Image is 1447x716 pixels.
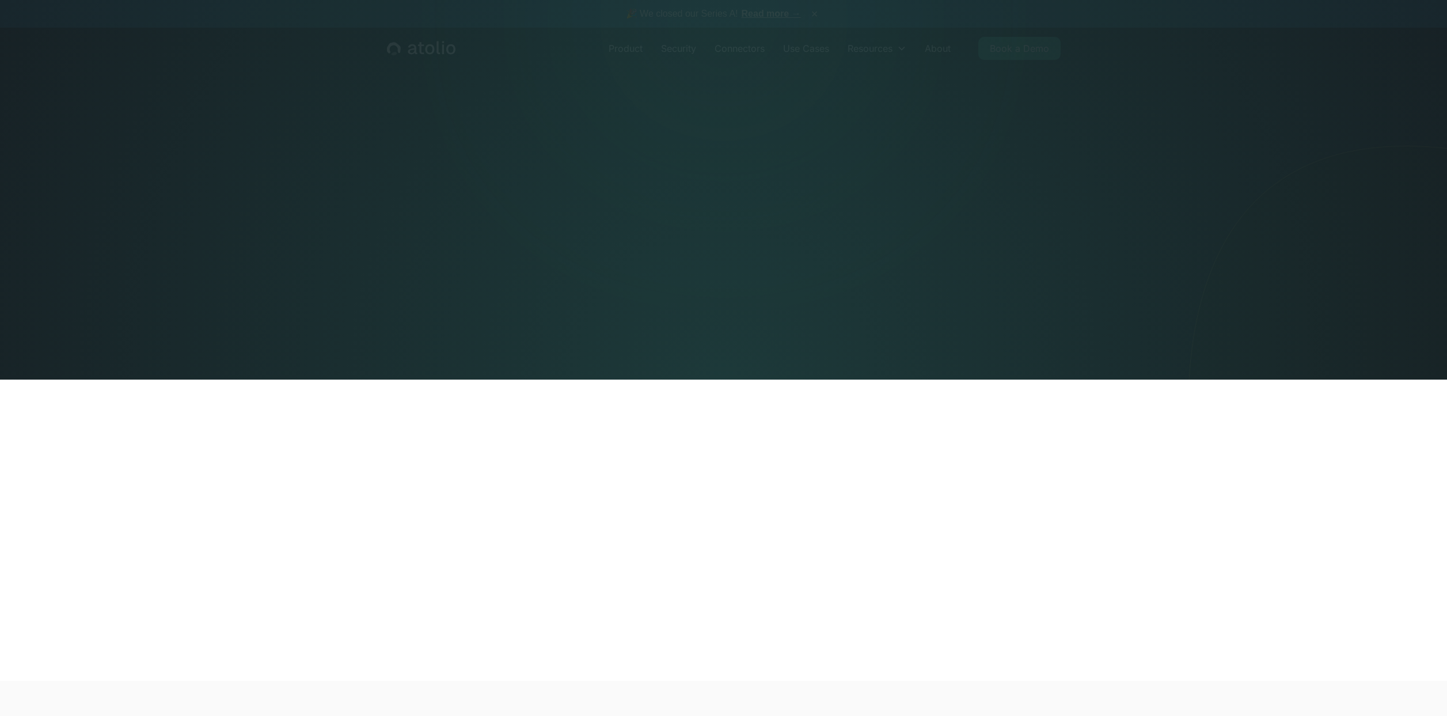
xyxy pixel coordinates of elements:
[774,37,838,60] a: Use Cases
[916,37,960,60] a: About
[978,37,1061,60] a: Book a Demo
[387,41,455,56] a: home
[626,7,801,21] span: 🎉 We closed our Series A!
[652,37,705,60] a: Security
[838,37,916,60] div: Resources
[808,7,822,20] button: ×
[742,9,801,18] a: Read more →
[599,37,652,60] a: Product
[705,37,774,60] a: Connectors
[848,41,892,55] div: Resources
